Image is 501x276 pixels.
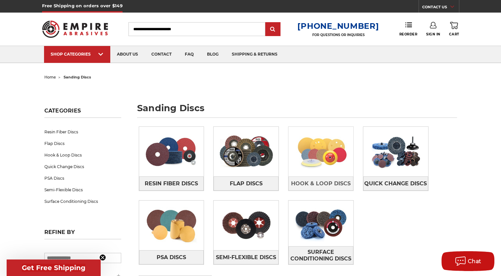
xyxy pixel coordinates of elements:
h5: Categories [44,108,121,118]
button: Close teaser [99,254,106,261]
span: PSA Discs [157,252,186,263]
input: Submit [266,23,279,36]
span: Surface Conditioning Discs [289,247,353,264]
a: faq [178,46,200,63]
a: CONTACT US [422,3,459,13]
span: sanding discs [64,75,91,79]
a: Cart [449,22,459,36]
a: blog [200,46,225,63]
a: [PHONE_NUMBER] [297,21,379,31]
span: Cart [449,32,459,36]
a: home [44,75,56,79]
img: Flap Discs [214,129,278,174]
button: Chat [441,251,494,271]
a: Surface Conditioning Discs [44,196,121,207]
a: Flap Discs [214,176,278,191]
a: Quick Change Discs [44,161,121,172]
img: Quick Change Discs [363,129,428,174]
img: Surface Conditioning Discs [288,201,353,246]
span: Resin Fiber Discs [145,178,198,189]
img: Hook & Loop Discs [288,129,353,174]
span: Chat [468,258,481,264]
h5: Refine by [44,229,121,239]
span: Hook & Loop Discs [291,178,351,189]
span: Get Free Shipping [22,264,85,272]
a: Semi-Flexible Discs [44,184,121,196]
a: PSA Discs [139,250,204,264]
span: Semi-Flexible Discs [216,252,276,263]
a: Semi-Flexible Discs [214,250,278,264]
a: Hook & Loop Discs [288,176,353,191]
a: PSA Discs [44,172,121,184]
a: Quick Change Discs [363,176,428,191]
img: Semi-Flexible Discs [214,203,278,248]
span: Sign In [426,32,440,36]
a: shipping & returns [225,46,284,63]
span: Reorder [399,32,417,36]
a: Flap Discs [44,138,121,149]
a: contact [145,46,178,63]
img: Resin Fiber Discs [139,129,204,174]
img: Empire Abrasives [42,16,108,42]
h1: sanding discs [137,104,457,118]
a: about us [110,46,145,63]
a: Reorder [399,22,417,36]
div: Get Free ShippingClose teaser [7,259,101,276]
a: Hook & Loop Discs [44,149,121,161]
p: FOR QUESTIONS OR INQUIRIES [297,33,379,37]
span: Quick Change Discs [364,178,427,189]
a: Resin Fiber Discs [44,126,121,138]
img: PSA Discs [139,203,204,248]
span: Flap Discs [230,178,263,189]
div: SHOP CATEGORIES [51,52,104,57]
a: Resin Fiber Discs [139,176,204,191]
a: Surface Conditioning Discs [288,246,353,264]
